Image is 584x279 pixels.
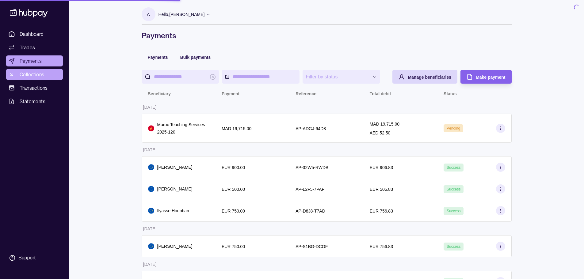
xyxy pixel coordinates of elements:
[370,244,393,249] p: EUR 756.83
[20,44,35,51] span: Trades
[370,122,399,126] p: MAD 19,715.00
[158,11,205,18] p: Hello, [PERSON_NAME]
[392,70,457,84] button: Manage beneficiaries
[444,91,457,96] p: Status
[6,96,63,107] a: Statements
[370,187,393,192] p: EUR 506.83
[296,165,328,170] p: AP-32W5-RWDB
[6,28,63,40] a: Dashboard
[157,186,193,192] p: [PERSON_NAME]
[296,244,328,249] p: AP-S1BG-DCOF
[370,209,393,213] p: EUR 756.83
[147,11,150,18] p: A
[447,244,460,249] span: Success
[148,91,171,96] p: Beneficiary
[148,243,154,249] img: eu
[148,186,154,192] img: eu
[6,82,63,93] a: Transactions
[222,126,251,131] p: MAD 19,715.00
[222,209,245,213] p: EUR 750.00
[142,31,512,40] h1: Payments
[6,42,63,53] a: Trades
[476,75,505,80] span: Make payment
[18,254,36,261] div: Support
[20,71,44,78] span: Collections
[20,98,45,105] span: Statements
[222,165,245,170] p: EUR 900.00
[222,187,245,192] p: EUR 500.00
[296,209,325,213] p: AP-D8J8-T7AD
[157,243,193,250] p: [PERSON_NAME]
[370,130,391,135] p: AED 52.50
[296,91,316,96] p: Reference
[180,55,211,60] span: Bulk payments
[20,57,42,65] span: Payments
[20,84,48,92] span: Transactions
[157,121,205,128] p: Maroc Teaching Services
[460,70,511,84] button: Make payment
[370,165,393,170] p: EUR 906.83
[6,55,63,66] a: Payments
[6,69,63,80] a: Collections
[148,164,154,170] img: eu
[447,187,460,191] span: Success
[222,91,239,96] p: Payment
[20,30,44,38] span: Dashboard
[157,164,193,171] p: [PERSON_NAME]
[157,129,205,135] p: 2025-120
[6,251,63,264] a: Support
[447,126,460,130] span: Pending
[296,126,326,131] p: AP-ADGJ-64D8
[370,91,391,96] p: Total debit
[148,208,154,214] img: eu
[154,70,207,84] input: search
[447,209,460,213] span: Success
[408,75,451,80] span: Manage beneficiaries
[143,105,157,110] p: [DATE]
[143,147,157,152] p: [DATE]
[222,244,245,249] p: EUR 750.00
[143,226,157,231] p: [DATE]
[157,207,189,214] p: Ilyasse Houbban
[148,55,168,60] span: Payments
[447,165,460,170] span: Success
[148,125,154,131] img: ma
[296,187,324,192] p: AP-L2F5-7PAF
[143,262,157,267] p: [DATE]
